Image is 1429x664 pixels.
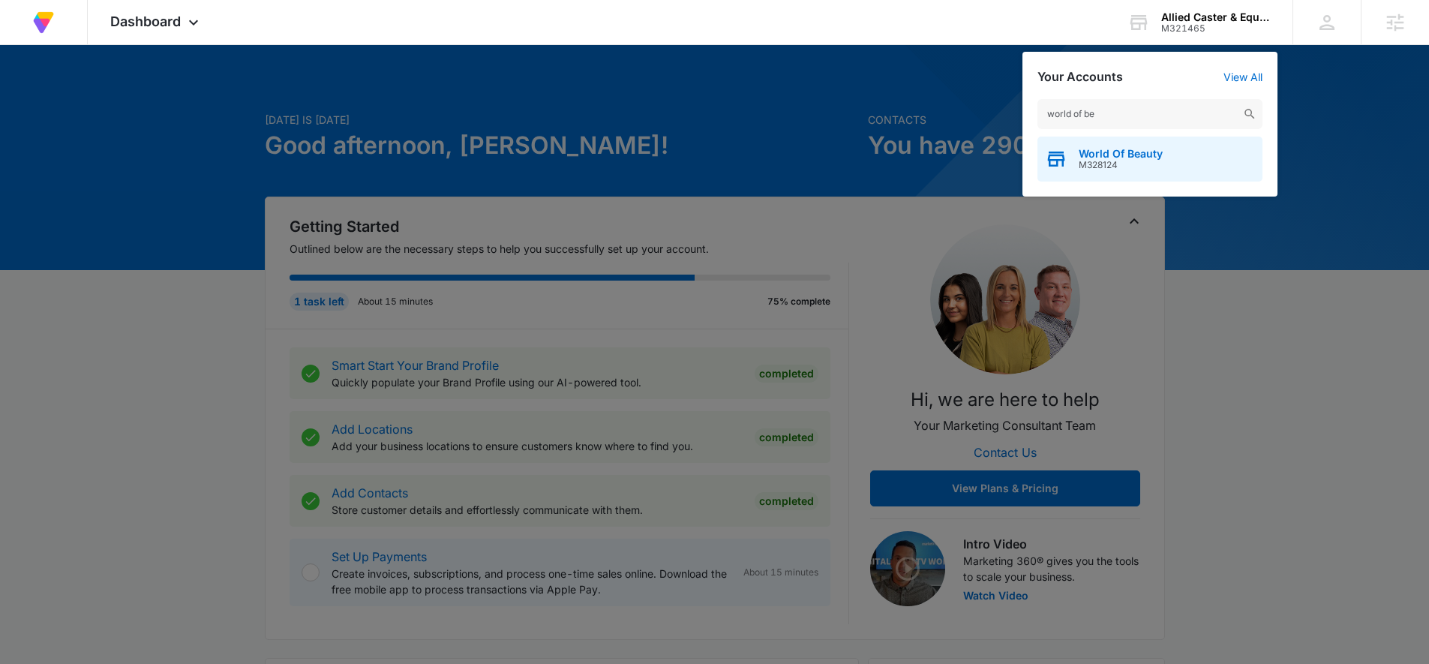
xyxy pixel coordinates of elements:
button: World Of BeautyM328124 [1037,137,1262,182]
img: Volusion [30,9,57,36]
div: account name [1161,11,1271,23]
a: View All [1223,71,1262,83]
h2: Your Accounts [1037,70,1123,84]
div: account id [1161,23,1271,34]
span: Dashboard [110,14,181,29]
span: M328124 [1079,160,1163,170]
span: World Of Beauty [1079,148,1163,160]
input: Search Accounts [1037,99,1262,129]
